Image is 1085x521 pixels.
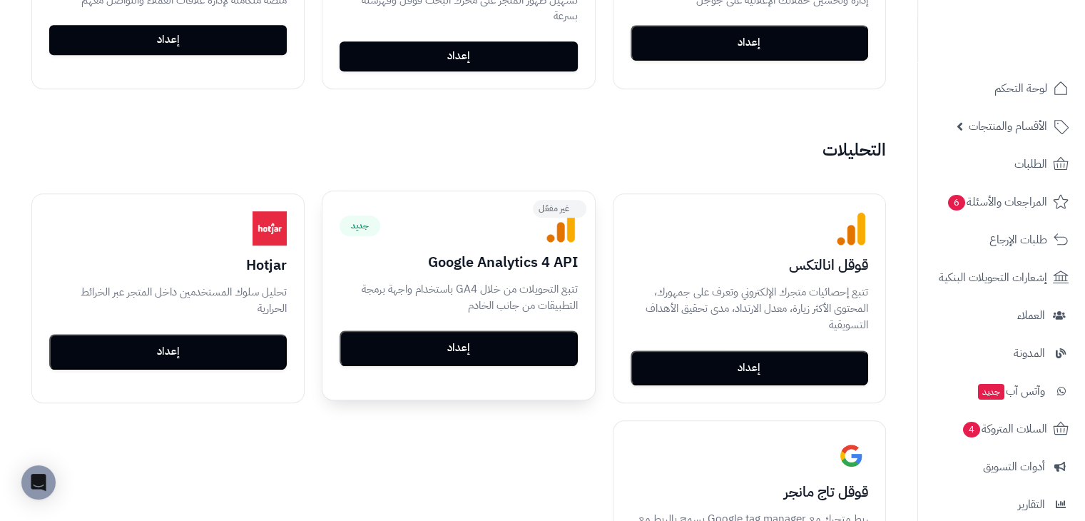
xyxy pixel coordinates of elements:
span: أدوات التسويق [983,457,1045,477]
h3: Google Analytics 4 API [340,254,577,270]
div: Open Intercom Messenger [21,465,56,500]
a: إعداد [49,25,287,55]
h3: قوقل تاج مانجر [631,484,868,500]
h2: التحليلات [14,141,903,159]
span: المراجعات والأسئلة [947,192,1047,212]
span: التقارير [1018,495,1045,515]
h3: Hotjar [49,257,287,273]
a: إشعارات التحويلات البنكية [927,260,1076,295]
img: Google Tag Manager [834,438,868,472]
a: طلبات الإرجاع [927,223,1076,257]
span: المدونة [1014,343,1045,363]
span: 6 [948,195,965,211]
a: العملاء [927,298,1076,333]
span: وآتس آب [977,381,1045,401]
a: أدوات التسويق [927,450,1076,484]
img: Google Analytics 4 API [544,208,578,243]
span: الطلبات [1014,154,1047,174]
img: Hotjar [253,211,287,246]
p: تحليل سلوك المستخدمين داخل المتجر عبر الخرائط الحرارية [49,284,287,317]
button: إعداد [631,25,868,61]
a: المدونة [927,336,1076,370]
span: جديد [978,384,1004,400]
button: إعداد [631,350,868,386]
a: لوحة التحكم [927,71,1076,106]
span: غير مفعّل [533,200,586,218]
img: Google Analytics [834,211,868,246]
span: السلات المتروكة [962,419,1047,439]
span: الأقسام والمنتجات [969,116,1047,136]
p: تتبع إحصائيات متجرك الإلكتروني وتعرف على جمهورك، المحتوى الأكثر زيارة، معدل الارتداد، مدى تحقيق ا... [631,284,868,333]
a: إعداد [340,41,577,71]
span: إشعارات التحويلات البنكية [939,268,1047,288]
a: السلات المتروكة4 [927,412,1076,446]
a: المراجعات والأسئلة6 [927,185,1076,219]
span: لوحة التحكم [994,79,1047,98]
span: جديد [340,216,380,236]
button: إعداد [340,330,577,366]
a: الطلبات [927,147,1076,181]
button: إعداد [49,334,287,370]
span: العملاء [1017,305,1045,325]
span: 4 [963,422,980,437]
span: طلبات الإرجاع [989,230,1047,250]
p: تتبع التحويلات من خلال GA4 باستخدام واجهة برمجة التطبيقات من جانب الخادم [340,281,577,314]
h3: قوقل انالتكس [631,257,868,273]
a: وآتس آبجديد [927,374,1076,408]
